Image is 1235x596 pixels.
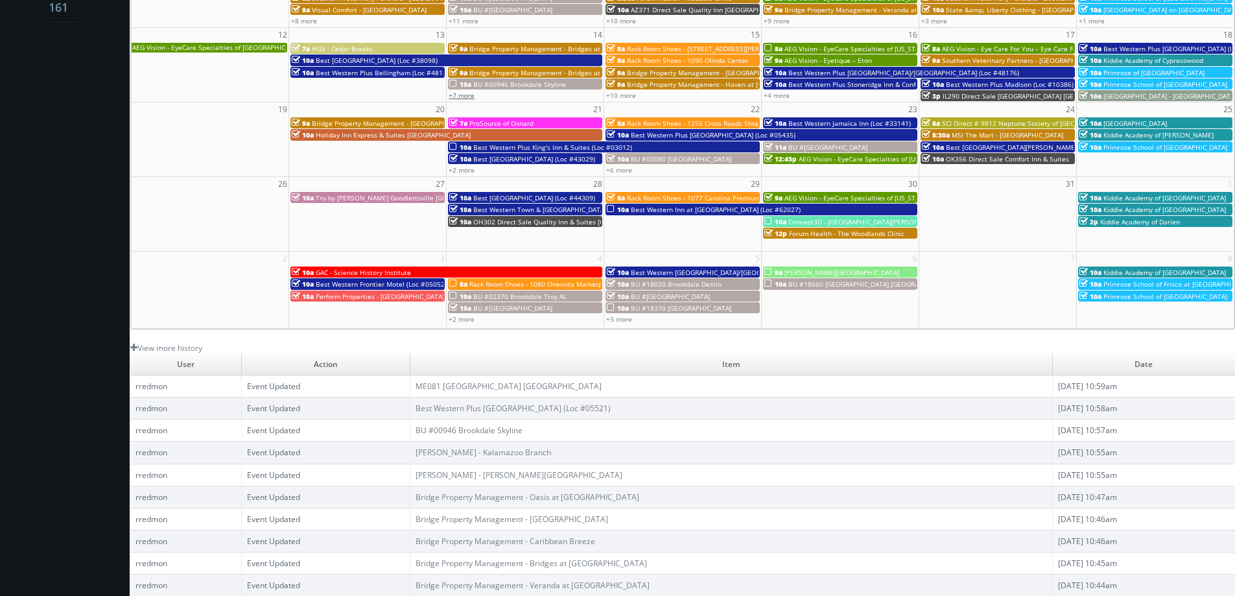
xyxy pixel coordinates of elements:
span: 10a [1079,280,1101,289]
span: 9a [607,80,625,89]
span: 10a [922,154,944,163]
span: 8:30a [922,130,950,139]
span: Perform Properties - [GEOGRAPHIC_DATA] [316,292,444,301]
span: 9a [922,56,940,65]
a: ME081 [GEOGRAPHIC_DATA] [GEOGRAPHIC_DATA] [416,381,602,392]
td: Action [242,353,410,375]
a: +2 more [449,165,475,174]
a: Best Western Plus [GEOGRAPHIC_DATA] (Loc #05521) [416,403,611,414]
a: Bridge Property Management - Veranda at [GEOGRAPHIC_DATA] [416,580,650,591]
span: 10a [292,193,314,202]
span: 18 [1222,28,1234,42]
span: AEG Vision - EyeCare Specialties of [US_STATE] – [PERSON_NAME] Ridge Eye Care [784,193,1036,202]
span: AEG Vision - EyeCare Specialties of [GEOGRAPHIC_DATA] – [PERSON_NAME] Eyecare Associates ([PERSON... [132,43,483,52]
span: AEG Vision - Eye Care For You – Eye Care For You ([PERSON_NAME]) [942,44,1150,53]
span: 10a [607,304,629,313]
span: 8a [607,44,625,53]
span: OH302 Direct Sale Quality Inn & Suites [GEOGRAPHIC_DATA] - [GEOGRAPHIC_DATA] [473,217,731,226]
span: 9a [764,5,782,14]
td: Event Updated [242,420,410,442]
span: 10a [607,5,629,14]
span: 14 [592,28,604,42]
span: 3p [922,91,941,101]
td: Item [410,353,1052,375]
span: 10a [449,304,471,313]
span: 10a [1079,68,1101,77]
a: +2 more [449,315,475,324]
span: Bridge Property Management - Bridges at [GEOGRAPHIC_DATA] [469,68,666,77]
span: 10a [1079,91,1101,101]
td: Event Updated [242,464,410,486]
a: +9 more [764,16,790,25]
span: BU #18370 [GEOGRAPHIC_DATA] [631,304,731,313]
span: 10a [1079,205,1101,214]
span: 6 [912,252,919,265]
a: [PERSON_NAME] - Kalamazoo Branch [416,447,551,458]
td: [DATE] 10:57am [1052,420,1235,442]
span: 10a [764,68,786,77]
span: 24 [1064,102,1076,116]
span: 10a [607,292,629,301]
span: 10a [764,217,786,226]
span: 9a [764,268,782,277]
span: BU #18660 [GEOGRAPHIC_DATA] [GEOGRAPHIC_DATA] [788,280,954,289]
td: [DATE] 10:55am [1052,464,1235,486]
span: 10a [292,292,314,301]
span: 10a [607,268,629,277]
span: 10a [449,205,471,214]
td: rredmon [130,420,242,442]
span: 7a [449,119,467,128]
a: +7 more [449,91,475,100]
span: 10a [922,143,944,152]
span: 7 [1069,252,1076,265]
span: 10a [922,5,944,14]
span: 10a [764,80,786,89]
a: +10 more [606,16,636,25]
span: 10a [292,280,314,289]
span: 11a [764,143,786,152]
span: Best Western Plus [GEOGRAPHIC_DATA]/[GEOGRAPHIC_DATA] (Loc #48176) [788,68,1019,77]
span: SCI Direct # 9812 Neptune Society of [GEOGRAPHIC_DATA] [942,119,1123,128]
td: [DATE] 10:47am [1052,486,1235,508]
span: 9a [449,68,467,77]
span: GAC - Science History Institute [316,268,411,277]
span: 10a [607,205,629,214]
span: 8 [1227,252,1234,265]
span: [PERSON_NAME][GEOGRAPHIC_DATA] [784,268,899,277]
td: User [130,353,242,375]
span: 15 [749,28,761,42]
span: 10a [1079,193,1101,202]
span: 10a [1079,143,1101,152]
span: 22 [749,102,761,116]
td: Event Updated [242,508,410,530]
a: +8 more [291,16,317,25]
span: 29 [749,177,761,191]
td: Event Updated [242,442,410,464]
span: 12:45p [764,154,797,163]
td: rredmon [130,486,242,508]
span: AEG Vision - EyeCare Specialties of [US_STATE] – [PERSON_NAME] & Associates [799,154,1043,163]
td: [DATE] 10:46am [1052,530,1235,552]
td: Event Updated [242,375,410,397]
td: [DATE] 10:58am [1052,398,1235,420]
span: 2 [281,252,288,265]
span: Kiddie Academy of Cypresswood [1103,56,1203,65]
span: 17 [1064,28,1076,42]
span: 1 [1227,177,1234,191]
span: Bridge Property Management - Bridges at [GEOGRAPHIC_DATA] [469,44,666,53]
td: Date [1052,353,1235,375]
td: [DATE] 10:45am [1052,553,1235,575]
a: View more history [130,342,202,353]
td: Event Updated [242,486,410,508]
span: 10a [449,154,471,163]
span: Rack Room Shoes - 1090 Olinda Center [627,56,748,65]
span: Best [GEOGRAPHIC_DATA][PERSON_NAME] (Loc #32091) [946,143,1119,152]
span: 8a [607,119,625,128]
span: Best Western Plus Madison (Loc #10386) [946,80,1074,89]
span: 10a [764,119,786,128]
td: rredmon [130,375,242,397]
span: 2p [1079,217,1098,226]
td: [DATE] 10:46am [1052,508,1235,530]
a: Bridge Property Management - Bridges at [GEOGRAPHIC_DATA] [416,558,647,569]
span: Best [GEOGRAPHIC_DATA] (Loc #38098) [316,56,438,65]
